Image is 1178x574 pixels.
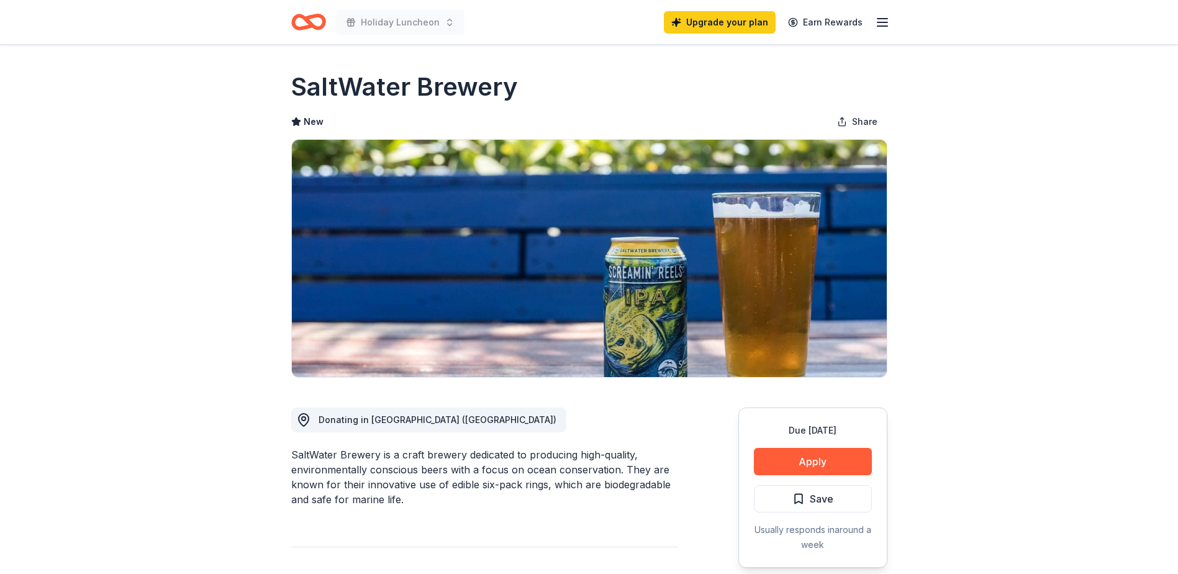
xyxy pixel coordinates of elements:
[291,447,679,507] div: SaltWater Brewery is a craft brewery dedicated to producing high-quality, environmentally conscio...
[754,448,872,475] button: Apply
[754,485,872,512] button: Save
[319,414,556,425] span: Donating in [GEOGRAPHIC_DATA] ([GEOGRAPHIC_DATA])
[336,10,464,35] button: Holiday Luncheon
[810,491,833,507] span: Save
[291,70,518,104] h1: SaltWater Brewery
[754,423,872,438] div: Due [DATE]
[852,114,877,129] span: Share
[754,522,872,552] div: Usually responds in around a week
[304,114,324,129] span: New
[292,140,887,377] img: Image for SaltWater Brewery
[361,15,440,30] span: Holiday Luncheon
[781,11,870,34] a: Earn Rewards
[827,109,887,134] button: Share
[664,11,776,34] a: Upgrade your plan
[291,7,326,37] a: Home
